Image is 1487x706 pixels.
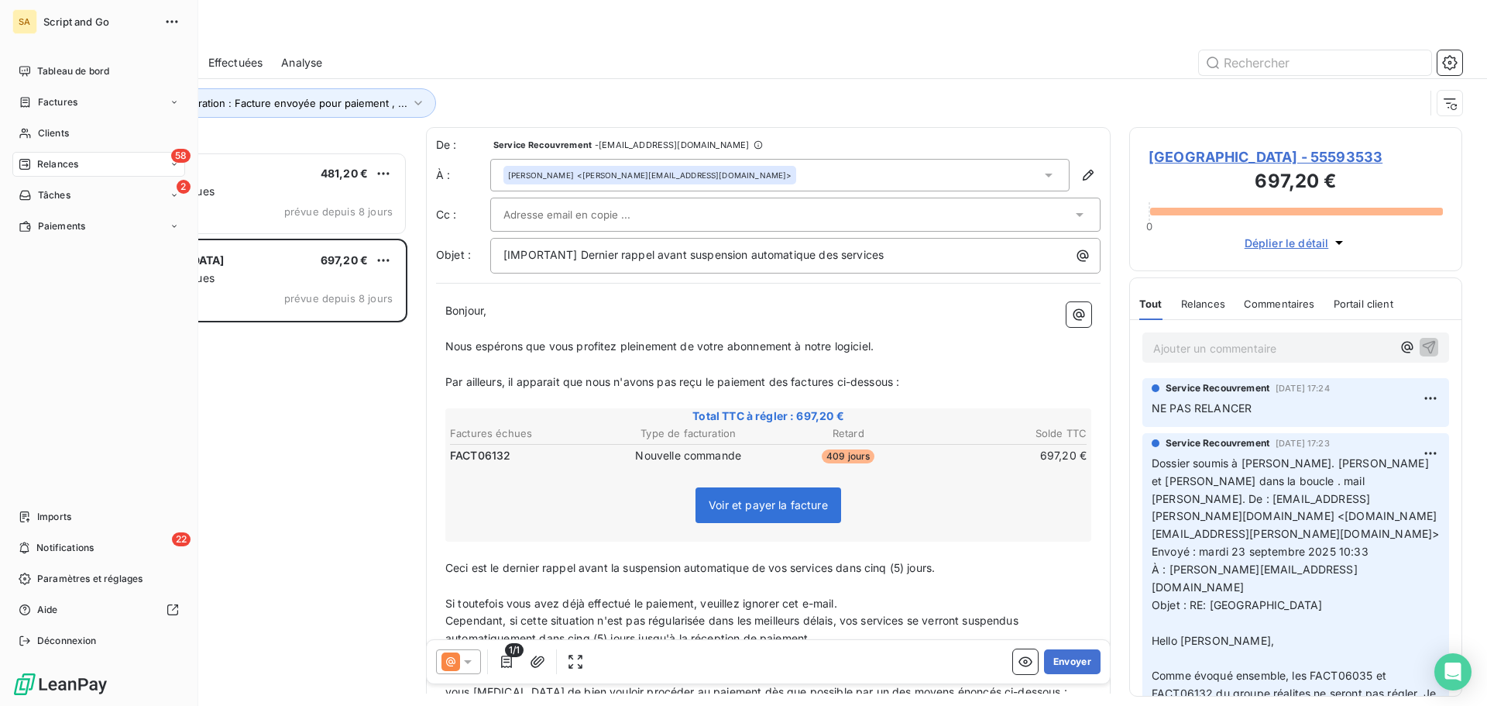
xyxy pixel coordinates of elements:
[1276,384,1330,393] span: [DATE] 17:24
[208,55,263,71] span: Effectuées
[177,180,191,194] span: 2
[37,634,97,648] span: Déconnexion
[37,157,78,171] span: Relances
[37,572,143,586] span: Paramètres et réglages
[450,448,510,463] span: FACT06132
[436,167,490,183] label: À :
[445,339,874,353] span: Nous espérons que vous profitez pleinement de votre abonnement à notre logiciel.
[38,188,70,202] span: Tâches
[37,510,71,524] span: Imports
[610,425,768,442] th: Type de facturation
[281,55,322,71] span: Analyse
[1152,456,1439,541] span: Dossier soumis à [PERSON_NAME]. [PERSON_NAME] et [PERSON_NAME] dans la boucle . mail [PERSON_NAME...
[1334,298,1393,310] span: Portail client
[769,425,928,442] th: Retard
[43,15,155,28] span: Script and Go
[74,152,407,706] div: grid
[1276,439,1330,448] span: [DATE] 17:23
[822,449,874,463] span: 409 jours
[1152,401,1252,415] span: NE PAS RELANCER
[1240,234,1352,252] button: Déplier le détail
[1166,381,1269,395] span: Service Recouvrement
[709,498,828,511] span: Voir et payer la facture
[445,614,1022,645] span: Cependant, si cette situation n'est pas régularisée dans les meilleurs délais, vos services se ve...
[12,672,108,697] img: Logo LeanPay
[436,137,490,153] span: De :
[595,140,749,150] span: - [EMAIL_ADDRESS][DOMAIN_NAME]
[1181,298,1225,310] span: Relances
[1152,545,1369,558] span: Envoyé : mardi 23 septembre 2025 10:33
[503,203,670,226] input: Adresse email en copie ...
[508,170,792,181] div: <[PERSON_NAME][EMAIL_ADDRESS][DOMAIN_NAME]>
[321,167,368,180] span: 481,20 €
[1146,220,1152,232] span: 0
[1434,653,1472,691] div: Open Intercom Messenger
[929,447,1088,464] td: 697,20 €
[38,95,77,109] span: Factures
[284,292,393,305] span: prévue depuis 8 jours
[610,447,768,464] td: Nouvelle commande
[1152,563,1358,594] span: À : [PERSON_NAME][EMAIL_ADDRESS][DOMAIN_NAME]
[132,97,407,109] span: Type de facturation : Facture envoyée pour paiement , ...
[503,248,884,261] span: [IMPORTANT] Dernier rappel avant suspension automatique des services
[171,149,191,163] span: 58
[445,304,486,317] span: Bonjour,
[1245,235,1329,251] span: Déplier le détail
[321,253,368,267] span: 697,20 €
[110,88,436,118] button: Type de facturation : Facture envoyée pour paiement , ...
[12,598,185,622] a: Aide
[1139,298,1162,310] span: Tout
[1152,634,1274,647] span: Hello [PERSON_NAME],
[1152,598,1322,611] span: Objet : RE: [GEOGRAPHIC_DATA]
[436,207,490,222] label: Cc :
[1166,436,1269,450] span: Service Recouvrement
[449,425,608,442] th: Factures échues
[38,126,69,140] span: Clients
[1244,298,1315,310] span: Commentaires
[448,408,1089,424] span: Total TTC à régler : 697,20 €
[1149,146,1443,167] span: [GEOGRAPHIC_DATA] - 55593533
[12,9,37,34] div: SA
[436,248,471,261] span: Objet :
[38,219,85,233] span: Paiements
[505,643,524,657] span: 1/1
[172,532,191,546] span: 22
[929,425,1088,442] th: Solde TTC
[445,375,899,388] span: Par ailleurs, il apparait que nous n'avons pas reçu le paiement des factures ci-dessous :
[1199,50,1431,75] input: Rechercher
[445,561,935,574] span: Ceci est le dernier rappel avant la suspension automatique de vos services dans cinq (5) jours.
[1149,167,1443,198] h3: 697,20 €
[445,597,837,610] span: Si toutefois vous avez déjà effectué le paiement, veuillez ignorer cet e-mail.
[37,64,109,78] span: Tableau de bord
[284,205,393,218] span: prévue depuis 8 jours
[1044,649,1101,674] button: Envoyer
[508,170,574,181] span: [PERSON_NAME]
[36,541,94,555] span: Notifications
[37,603,58,617] span: Aide
[493,140,592,150] span: Service Recouvrement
